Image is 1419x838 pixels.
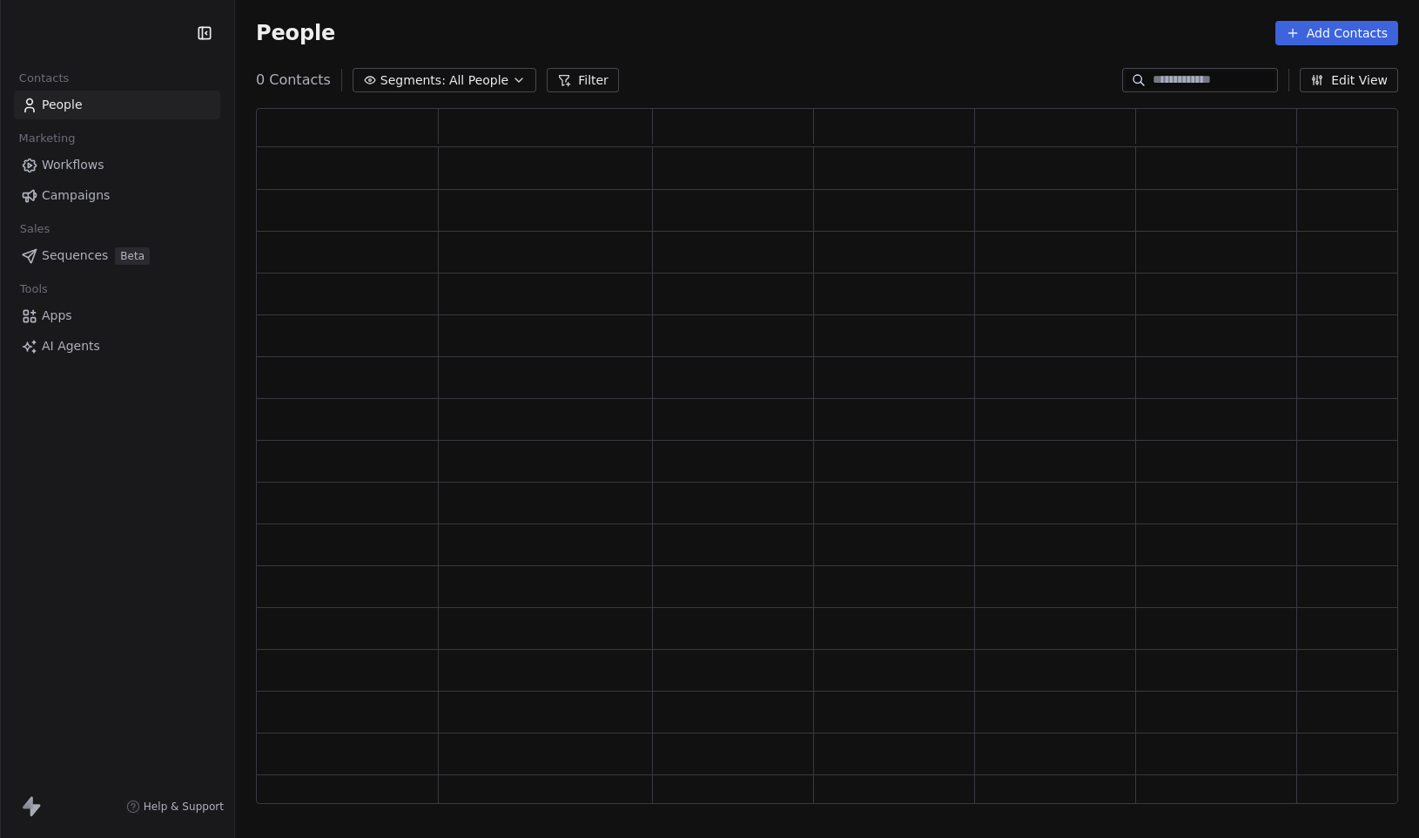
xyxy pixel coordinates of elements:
span: Segments: [380,71,446,90]
span: Marketing [11,125,83,152]
button: Add Contacts [1275,21,1398,45]
span: Sales [12,216,57,242]
span: Contacts [11,65,77,91]
span: Help & Support [144,800,224,814]
span: People [256,20,335,46]
button: Edit View [1300,68,1398,92]
a: Workflows [14,151,220,179]
span: Apps [42,307,72,325]
span: Tools [12,276,55,302]
a: People [14,91,220,119]
button: Filter [547,68,619,92]
a: AI Agents [14,332,220,361]
span: All People [449,71,508,90]
span: People [42,96,83,114]
span: Sequences [42,247,108,265]
a: Apps [14,301,220,330]
a: SequencesBeta [14,241,220,270]
span: Workflows [42,156,104,174]
span: Beta [115,247,150,265]
a: Campaigns [14,181,220,210]
a: Help & Support [126,800,224,814]
span: 0 Contacts [256,70,331,91]
span: Campaigns [42,186,110,205]
span: AI Agents [42,337,100,355]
